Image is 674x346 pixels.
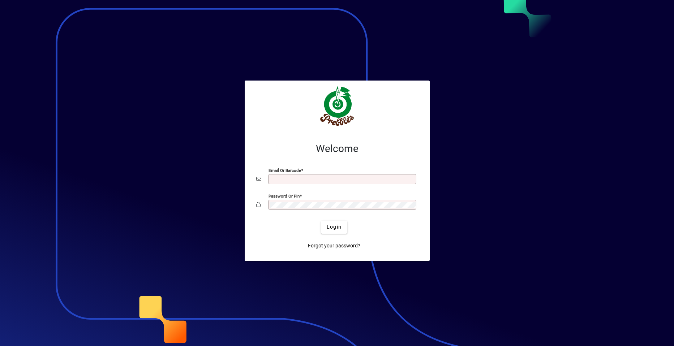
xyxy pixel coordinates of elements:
[256,143,418,155] h2: Welcome
[305,239,363,252] a: Forgot your password?
[321,221,347,234] button: Login
[269,168,301,173] mat-label: Email or Barcode
[327,223,342,231] span: Login
[269,193,300,198] mat-label: Password or Pin
[308,242,360,250] span: Forgot your password?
